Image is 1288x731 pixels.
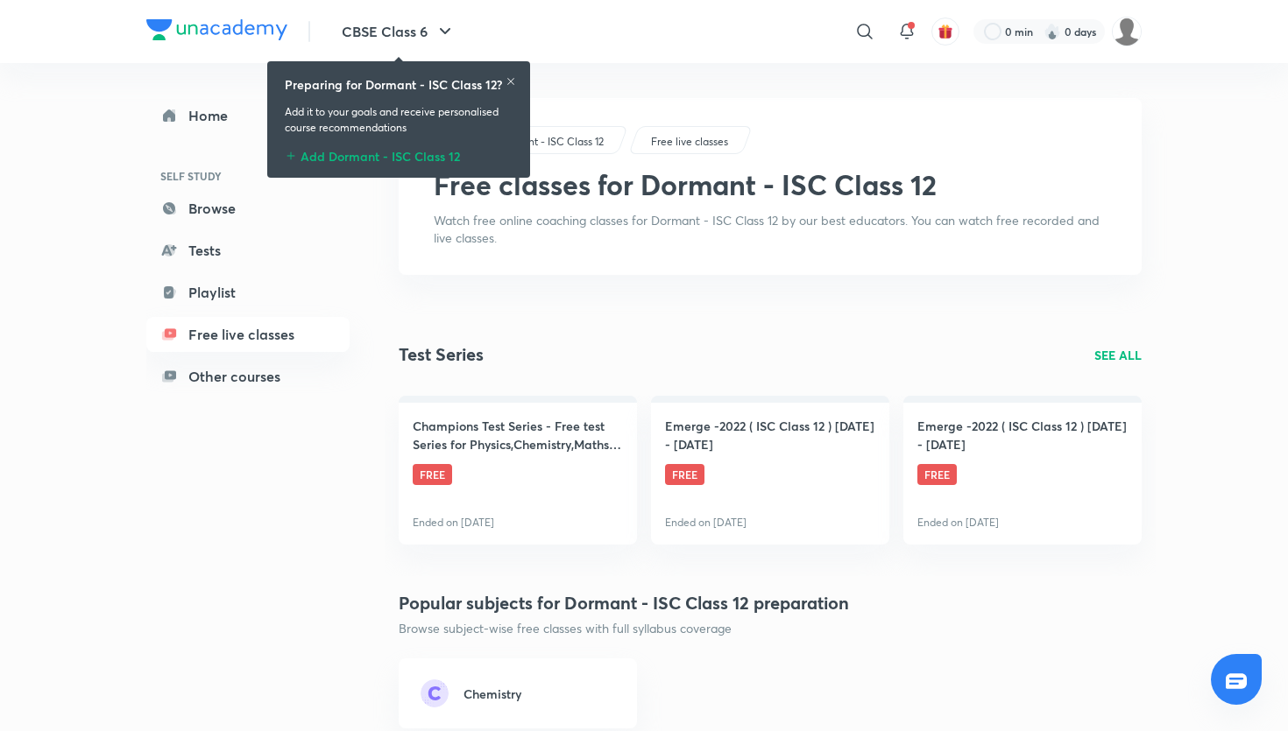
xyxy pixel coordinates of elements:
h6: Preparing for Dormant - ISC Class 12? [285,75,502,94]
p: Ended on [DATE] [413,515,494,531]
span: FREE [413,464,452,485]
button: CBSE Class 6 [331,14,466,49]
a: subject-iconChemistry [399,658,637,728]
p: Ended on [DATE] [665,515,747,531]
a: Emerge -2022 ( ISC Class 12 ) [DATE] - [DATE]FREEEnded on [DATE] [903,396,1142,545]
span: FREE [665,464,704,485]
div: Add Dormant - ISC Class 12 [285,143,513,164]
a: Company Logo [146,19,287,45]
h6: Chemistry [464,685,521,703]
img: Muzzamil [1112,17,1142,46]
button: avatar [931,18,959,46]
a: Other courses [146,359,350,394]
a: Free live classes [146,317,350,352]
a: Browse [146,191,350,226]
h4: Emerge -2022 ( ISC Class 12 ) [DATE] - [DATE] [917,417,1128,453]
img: subject-icon [421,679,449,707]
a: SEE ALL [1094,346,1142,364]
span: FREE [917,464,957,485]
p: Watch free online coaching classes for Dormant - ISC Class 12 by our best educators. You can watc... [434,212,1107,247]
p: Browse subject-wise free classes with full syllabus coverage [399,620,849,637]
img: avatar [938,24,953,39]
h4: Popular subjects for Dormant - ISC Class 12 preparation [399,590,849,616]
a: Free live classes [648,134,732,150]
h6: SELF STUDY [146,161,350,191]
a: Dormant - ISC Class 12 [492,134,607,150]
a: Playlist [146,275,350,310]
img: streak [1044,23,1061,40]
a: Emerge -2022 ( ISC Class 12 ) [DATE] - [DATE]FREEEnded on [DATE] [651,396,889,545]
h2: Test Series [399,341,484,368]
a: Tests [146,233,350,268]
a: Champions Test Series - Free test Series for Physics,Chemistry,Maths & BiologyFREEEnded on [DATE] [399,396,637,545]
p: Ended on [DATE] [917,515,999,531]
a: Home [146,98,350,133]
p: Free live classes [651,134,728,150]
h1: Free classes for Dormant - ISC Class 12 [434,168,937,201]
h4: Champions Test Series - Free test Series for Physics,Chemistry,Maths & Biology [413,417,623,453]
p: Dormant - ISC Class 12 [495,134,604,150]
img: Company Logo [146,19,287,40]
p: Add it to your goals and receive personalised course recommendations [285,104,513,136]
h4: Emerge -2022 ( ISC Class 12 ) [DATE] - [DATE] [665,417,875,453]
